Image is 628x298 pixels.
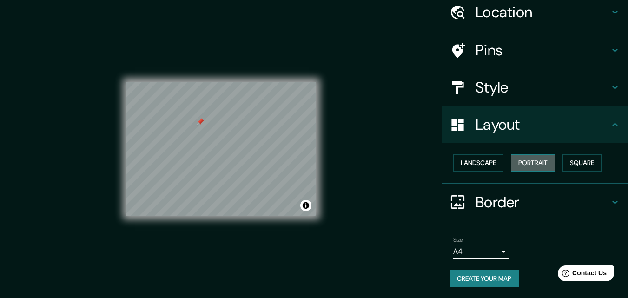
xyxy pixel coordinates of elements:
div: Border [442,184,628,221]
h4: Location [476,3,609,21]
button: Create your map [450,270,519,287]
div: A4 [453,244,509,259]
div: Style [442,69,628,106]
h4: Pins [476,41,609,60]
h4: Border [476,193,609,212]
button: Square [562,154,602,172]
button: Toggle attribution [300,200,311,211]
button: Landscape [453,154,503,172]
iframe: Help widget launcher [545,262,618,288]
div: Pins [442,32,628,69]
h4: Style [476,78,609,97]
div: Layout [442,106,628,143]
button: Portrait [511,154,555,172]
canvas: Map [126,82,316,216]
h4: Layout [476,115,609,134]
label: Size [453,236,463,244]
